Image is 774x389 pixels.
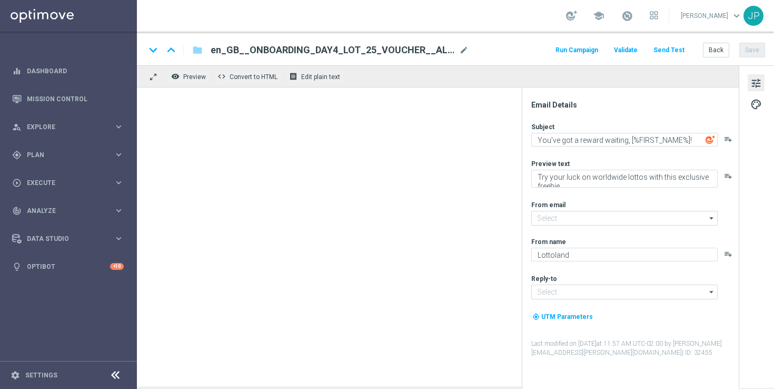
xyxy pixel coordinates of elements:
[12,206,22,216] i: track_changes
[724,172,732,180] button: playlist_add
[531,238,566,246] label: From name
[531,211,718,226] input: Select
[163,42,179,58] i: keyboard_arrow_up
[748,95,765,112] button: palette
[724,135,732,143] button: playlist_add
[593,10,604,22] span: school
[145,42,161,58] i: keyboard_arrow_down
[12,178,114,188] div: Execute
[12,122,22,132] i: person_search
[230,73,277,81] span: Convert to HTML
[289,72,297,81] i: receipt
[27,124,114,130] span: Explore
[217,72,226,81] span: code
[707,285,717,299] i: arrow_drop_down
[25,372,57,378] a: Settings
[706,135,715,144] img: optiGenie.svg
[531,275,557,283] label: Reply-to
[531,201,565,209] label: From email
[191,42,204,59] button: folder
[12,95,124,103] button: Mission Control
[12,66,22,76] i: equalizer
[731,10,742,22] span: keyboard_arrow_down
[531,339,738,357] label: Last modified on [DATE] at 11:57 AM UTC-02:00 by [PERSON_NAME][EMAIL_ADDRESS][PERSON_NAME][DOMAIN...
[12,122,114,132] div: Explore
[750,76,762,90] span: tune
[531,311,594,323] button: my_location UTM Parameters
[114,122,124,132] i: keyboard_arrow_right
[27,180,114,186] span: Execute
[114,234,124,244] i: keyboard_arrow_right
[27,236,114,242] span: Data Studio
[12,235,124,243] button: Data Studio keyboard_arrow_right
[215,70,282,83] button: code Convert to HTML
[707,211,717,225] i: arrow_drop_down
[12,207,124,215] button: track_changes Analyze keyboard_arrow_right
[168,70,211,83] button: remove_red_eye Preview
[680,8,743,24] a: [PERSON_NAME]keyboard_arrow_down
[27,252,110,280] a: Optibot
[724,250,732,258] button: playlist_add
[110,263,124,270] div: +10
[12,252,124,280] div: Optibot
[614,46,638,54] span: Validate
[531,123,554,131] label: Subject
[652,43,686,57] button: Send Test
[114,150,124,160] i: keyboard_arrow_right
[27,85,124,113] a: Mission Control
[192,44,203,56] i: folder
[739,43,765,57] button: Save
[114,206,124,216] i: keyboard_arrow_right
[12,67,124,75] button: equalizer Dashboard
[183,73,206,81] span: Preview
[531,285,718,299] input: Select
[12,151,124,159] button: gps_fixed Plan keyboard_arrow_right
[12,178,22,188] i: play_circle_outline
[12,150,114,160] div: Plan
[531,100,738,110] div: Email Details
[27,57,124,85] a: Dashboard
[301,73,340,81] span: Edit plain text
[12,85,124,113] div: Mission Control
[12,57,124,85] div: Dashboard
[171,72,180,81] i: remove_red_eye
[748,74,765,91] button: tune
[11,371,20,380] i: settings
[27,152,114,158] span: Plan
[12,179,124,187] button: play_circle_outline Execute keyboard_arrow_right
[12,150,22,160] i: gps_fixed
[554,43,600,57] button: Run Campaign
[286,70,345,83] button: receipt Edit plain text
[12,206,114,216] div: Analyze
[12,262,22,271] i: lightbulb
[612,43,639,57] button: Validate
[703,43,729,57] button: Back
[750,98,762,111] span: palette
[682,349,712,356] span: | ID: 32455
[12,234,114,244] div: Data Studio
[532,313,540,320] i: my_location
[541,313,593,320] span: UTM Parameters
[12,262,124,271] button: lightbulb Optibot +10
[459,45,469,55] span: mode_edit
[743,6,763,26] div: JP
[211,44,455,56] span: en_GB__ONBOARDING_DAY4_LOT_25_VOUCHER__ALL_EMA_AUT_LT_REBRANDED
[531,160,570,168] label: Preview text
[114,178,124,188] i: keyboard_arrow_right
[12,123,124,131] button: person_search Explore keyboard_arrow_right
[27,208,114,214] span: Analyze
